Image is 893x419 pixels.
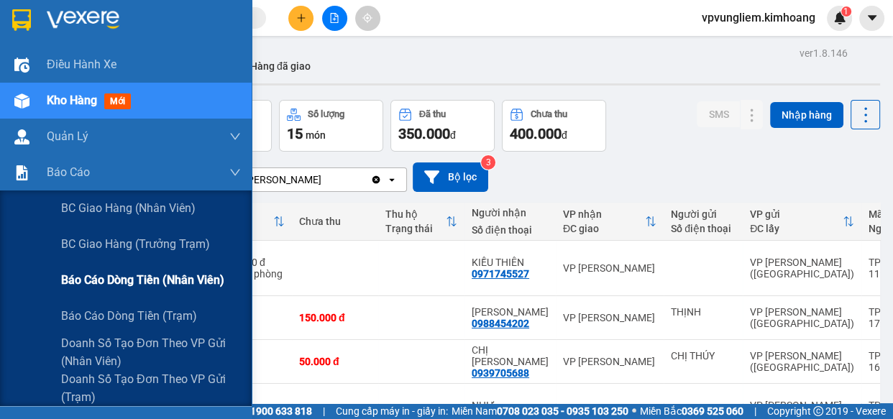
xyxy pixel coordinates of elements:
button: SMS [697,101,740,127]
strong: 1900 633 818 [250,405,312,417]
div: VP [PERSON_NAME] [563,356,656,367]
span: Báo cáo [47,163,90,181]
button: Chưa thu400.000đ [502,100,606,152]
span: Báo cáo dòng tiền (trạm) [61,307,197,325]
button: plus [288,6,313,31]
button: aim [355,6,380,31]
span: đ [450,129,456,141]
div: VP [PERSON_NAME] [563,262,656,274]
th: Toggle SortBy [378,203,464,241]
span: copyright [813,406,823,416]
div: KIỀU THIÊN [472,257,549,268]
div: Người nhận [472,207,549,218]
th: Toggle SortBy [213,203,292,241]
button: Số lượng15món [279,100,383,152]
img: solution-icon [14,165,29,180]
div: Thu hộ [385,208,446,220]
span: ⚪️ [632,408,636,414]
div: NHƯ [472,400,549,411]
div: ver 1.8.146 [800,45,848,61]
div: CHỊ THÚY [671,350,736,362]
div: VP [PERSON_NAME] [563,312,656,323]
div: BÍCH THANH [472,306,549,318]
div: 0971745527 [472,268,529,280]
div: 0939705688 [472,367,529,379]
span: 1 [843,6,848,17]
strong: 0369 525 060 [682,405,743,417]
span: 400.000 [510,125,562,142]
span: down [229,131,241,142]
img: warehouse-icon [14,129,29,144]
span: caret-down [866,11,879,24]
img: logo-vxr [12,9,31,31]
img: icon-new-feature [833,11,846,24]
div: Chưa thu [299,216,371,227]
span: Cung cấp máy in - giấy in: [336,403,448,419]
span: Doanh số tạo đơn theo VP gửi (nhân viên) [61,334,241,370]
button: file-add [322,6,347,31]
span: món [306,129,326,141]
sup: 1 [841,6,851,17]
span: Miền Nam [452,403,628,419]
div: Chưa thu [531,109,567,119]
span: Miền Bắc [640,403,743,419]
div: VP [PERSON_NAME] ([GEOGRAPHIC_DATA]) [750,257,854,280]
span: 15 [287,125,303,142]
div: VP [PERSON_NAME] ([GEOGRAPHIC_DATA]) [750,350,854,373]
div: Tại văn phòng [220,268,285,280]
div: 0988454202 [472,318,529,329]
div: Trạng thái [385,223,446,234]
input: Selected VP Vũng Liêm. [323,172,324,187]
svg: Clear value [370,174,382,185]
div: 150.000 đ [299,312,371,323]
span: aim [362,13,372,23]
span: Quản Lý [47,127,88,145]
span: mới [104,93,131,109]
div: VP gửi [750,208,843,220]
span: Kho hàng [47,93,97,107]
button: Bộ lọc [413,162,488,192]
span: BC giao hàng (nhân viên) [61,199,196,217]
strong: 0708 023 035 - 0935 103 250 [497,405,628,417]
span: down [229,167,241,178]
th: Toggle SortBy [743,203,861,241]
span: đ [562,129,567,141]
span: Báo cáo dòng tiền (nhân viên) [61,271,224,289]
img: warehouse-icon [14,57,29,73]
span: plus [296,13,306,23]
button: Hàng đã giao [239,49,322,83]
span: file-add [329,13,339,23]
div: CHỊ NGÂN [472,344,549,367]
th: Toggle SortBy [556,203,664,241]
span: 350.000 [398,125,450,142]
div: ĐC giao [563,223,645,234]
span: BC giao hàng (trưởng trạm) [61,235,210,253]
span: | [754,403,756,419]
span: vpvungliem.kimhoang [690,9,827,27]
div: VP [PERSON_NAME] ([GEOGRAPHIC_DATA]) [750,306,854,329]
button: Nhập hàng [770,102,843,128]
div: Số điện thoại [671,223,736,234]
div: ĐC lấy [750,223,843,234]
div: 50.000 đ [299,356,371,367]
svg: open [386,174,398,185]
div: VP [PERSON_NAME] [229,172,321,187]
span: | [323,403,325,419]
div: Số điện thoại [472,224,549,236]
span: Doanh số tạo đơn theo VP gửi (trạm) [61,370,241,406]
div: Người gửi [671,208,736,220]
div: 350.000 đ [220,257,285,268]
div: THỊNH [671,306,736,318]
div: Đã thu [419,109,446,119]
div: VP nhận [563,208,645,220]
span: Điều hành xe [47,55,116,73]
div: Số lượng [308,109,344,119]
button: caret-down [859,6,884,31]
button: Đã thu350.000đ [390,100,495,152]
sup: 3 [481,155,495,170]
img: warehouse-icon [14,93,29,109]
